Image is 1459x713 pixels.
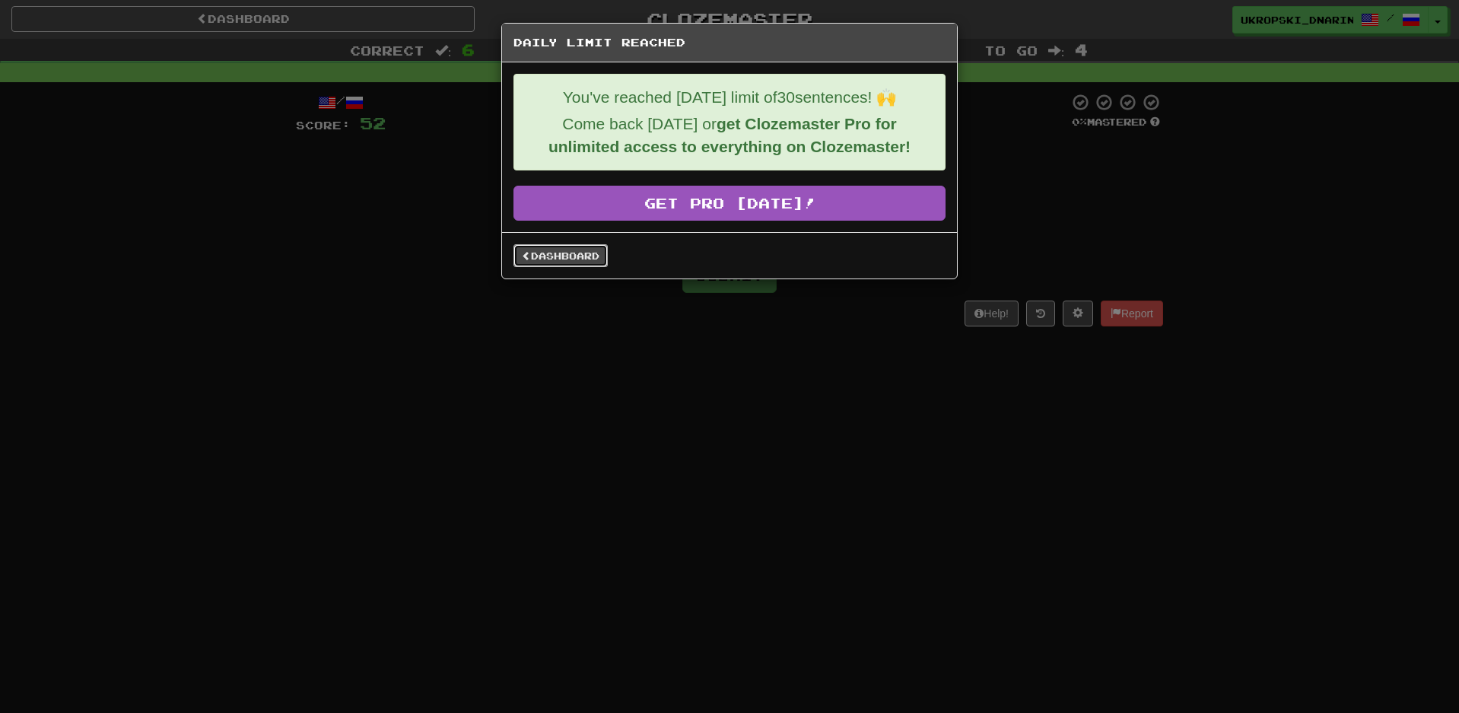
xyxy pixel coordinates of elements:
p: You've reached [DATE] limit of 30 sentences! 🙌 [526,86,933,109]
strong: get Clozemaster Pro for unlimited access to everything on Clozemaster! [548,115,911,155]
h5: Daily Limit Reached [513,35,946,50]
a: Dashboard [513,244,608,267]
a: Get Pro [DATE]! [513,186,946,221]
p: Come back [DATE] or [526,113,933,158]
